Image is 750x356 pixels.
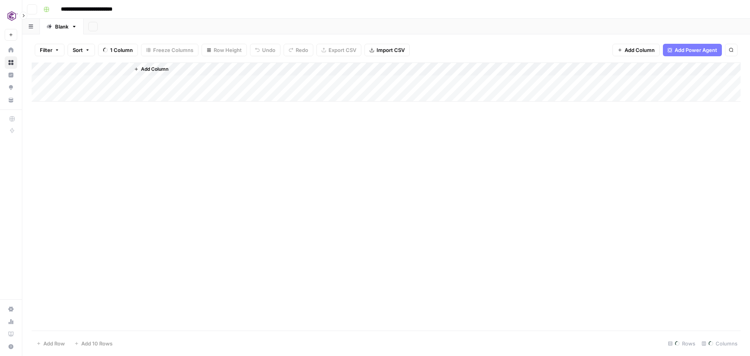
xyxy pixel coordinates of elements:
button: Add Power Agent [663,44,722,56]
a: Home [5,44,17,56]
div: Columns [698,337,741,350]
img: Commvault Logo [5,9,19,23]
span: Row Height [214,46,242,54]
a: Opportunities [5,81,17,94]
a: Insights [5,69,17,81]
button: Filter [35,44,64,56]
button: Workspace: Commvault [5,6,17,26]
span: Export CSV [329,46,356,54]
div: Rows [665,337,698,350]
span: Sort [73,46,83,54]
span: Add Column [625,46,655,54]
div: Blank [55,23,68,30]
span: Add Power Agent [675,46,717,54]
span: Add 10 Rows [81,340,112,347]
a: Blank [40,19,84,34]
button: Row Height [202,44,247,56]
span: Add Column [141,66,168,73]
a: Usage [5,315,17,328]
button: Undo [250,44,280,56]
button: Add Row [32,337,70,350]
button: Export CSV [316,44,361,56]
span: Freeze Columns [153,46,193,54]
button: Redo [284,44,313,56]
span: 1 Column [110,46,133,54]
span: Import CSV [377,46,405,54]
a: Browse [5,56,17,69]
button: Freeze Columns [141,44,198,56]
span: Add Row [43,340,65,347]
span: Undo [262,46,275,54]
button: Add 10 Rows [70,337,117,350]
a: Learning Hub [5,328,17,340]
span: Redo [296,46,308,54]
button: Add Column [131,64,171,74]
button: Help + Support [5,340,17,353]
a: Your Data [5,94,17,106]
button: Sort [68,44,95,56]
button: Import CSV [364,44,410,56]
button: 1 Column [98,44,138,56]
a: Settings [5,303,17,315]
button: Add Column [612,44,660,56]
span: Filter [40,46,52,54]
